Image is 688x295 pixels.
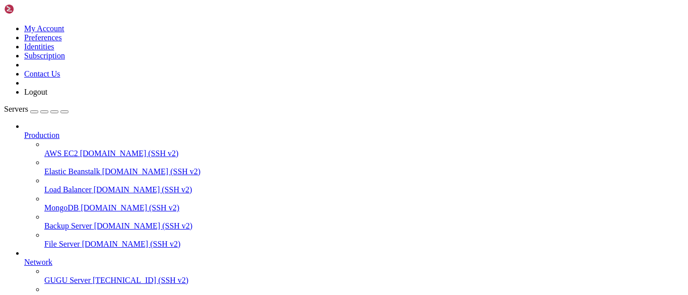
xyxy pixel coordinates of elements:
[44,149,684,158] a: AWS EC2 [DOMAIN_NAME] (SSH v2)
[93,276,188,284] span: [TECHNICAL_ID] (SSH v2)
[44,276,91,284] span: GUGU Server
[4,4,62,14] img: Shellngn
[44,240,684,249] a: File Server [DOMAIN_NAME] (SSH v2)
[44,185,684,194] a: Load Balancer [DOMAIN_NAME] (SSH v2)
[24,69,60,78] a: Contact Us
[24,51,65,60] a: Subscription
[44,158,684,176] li: Elastic Beanstalk [DOMAIN_NAME] (SSH v2)
[24,42,54,51] a: Identities
[44,149,78,158] span: AWS EC2
[94,185,192,194] span: [DOMAIN_NAME] (SSH v2)
[44,212,684,231] li: Backup Server [DOMAIN_NAME] (SSH v2)
[44,194,684,212] li: MongoDB [DOMAIN_NAME] (SSH v2)
[81,203,179,212] span: [DOMAIN_NAME] (SSH v2)
[24,258,684,267] a: Network
[44,185,92,194] span: Load Balancer
[24,88,47,96] a: Logout
[44,203,79,212] span: MongoDB
[24,24,64,33] a: My Account
[82,240,181,248] span: [DOMAIN_NAME] (SSH v2)
[44,140,684,158] li: AWS EC2 [DOMAIN_NAME] (SSH v2)
[4,105,68,113] a: Servers
[44,203,684,212] a: MongoDB [DOMAIN_NAME] (SSH v2)
[24,258,52,266] span: Network
[44,167,684,176] a: Elastic Beanstalk [DOMAIN_NAME] (SSH v2)
[44,267,684,285] li: GUGU Server [TECHNICAL_ID] (SSH v2)
[102,167,201,176] span: [DOMAIN_NAME] (SSH v2)
[44,240,80,248] span: File Server
[44,176,684,194] li: Load Balancer [DOMAIN_NAME] (SSH v2)
[44,231,684,249] li: File Server [DOMAIN_NAME] (SSH v2)
[44,167,100,176] span: Elastic Beanstalk
[44,276,684,285] a: GUGU Server [TECHNICAL_ID] (SSH v2)
[24,131,59,139] span: Production
[44,222,684,231] a: Backup Server [DOMAIN_NAME] (SSH v2)
[44,222,92,230] span: Backup Server
[4,105,28,113] span: Servers
[24,131,684,140] a: Production
[94,222,193,230] span: [DOMAIN_NAME] (SSH v2)
[24,122,684,249] li: Production
[24,33,62,42] a: Preferences
[80,149,179,158] span: [DOMAIN_NAME] (SSH v2)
